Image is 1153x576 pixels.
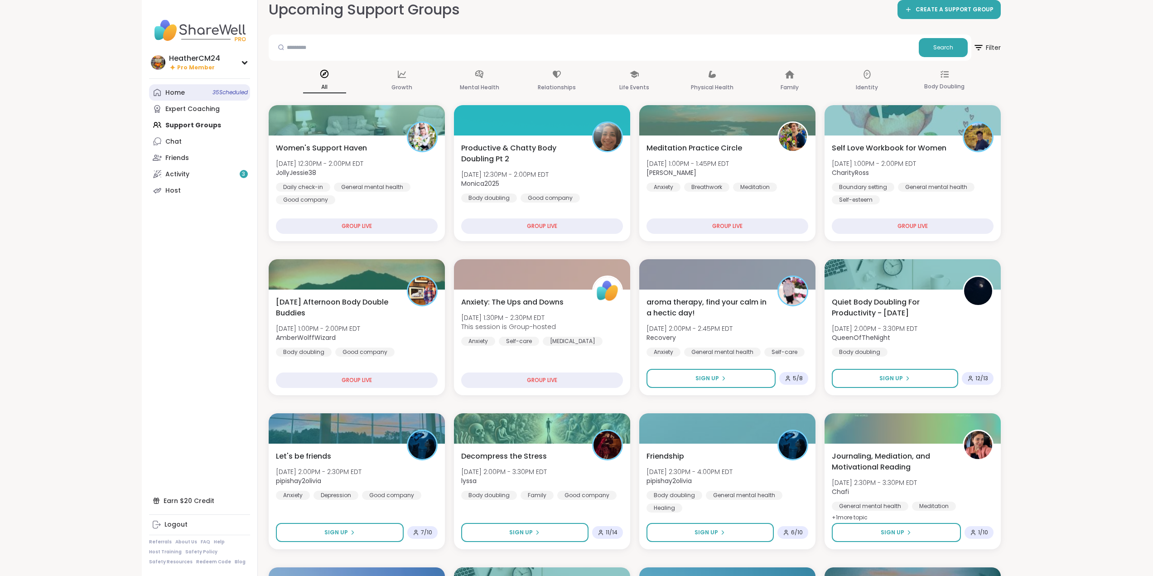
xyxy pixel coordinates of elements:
b: QueenOfTheNight [832,333,890,342]
button: Search [919,38,968,57]
p: Life Events [619,82,649,93]
p: All [303,82,346,93]
div: Family [521,491,554,500]
span: Sign Up [695,528,718,537]
div: Good company [521,194,580,203]
b: Chafi [832,487,849,496]
div: Body doubling [461,194,517,203]
span: Let's be friends [276,451,331,462]
b: pipishay2olivia [646,476,692,485]
div: GROUP LIVE [276,373,438,388]
div: Good company [362,491,421,500]
span: [DATE] Afternoon Body Double Buddies [276,297,397,319]
img: pipishay2olivia [779,431,807,459]
a: Activity3 [149,166,250,182]
span: [DATE] 2:00PM - 2:45PM EDT [646,324,733,333]
div: Anxiety [461,337,495,346]
span: 5 / 8 [793,375,803,382]
a: Safety Policy [185,549,217,555]
span: Sign Up [879,374,903,382]
div: Good company [335,348,395,357]
div: Self-care [764,348,805,357]
span: CREATE A SUPPORT GROUP [916,6,994,14]
div: Expert Coaching [165,105,220,114]
span: 11 / 14 [606,529,618,536]
span: [DATE] 2:00PM - 3:30PM EDT [461,467,547,476]
img: HeatherCM24 [151,55,165,70]
div: Anxiety [646,183,680,192]
span: 1 / 10 [978,529,988,536]
div: General mental health [684,348,761,357]
img: Monica2025 [593,123,622,151]
div: Good company [276,195,335,204]
span: [DATE] 1:00PM - 2:00PM EDT [276,324,360,333]
span: Sign Up [695,374,719,382]
a: Referrals [149,539,172,545]
span: Quiet Body Doubling For Productivity - [DATE] [832,297,953,319]
div: GROUP LIVE [461,218,623,234]
div: General mental health [898,183,975,192]
div: HeatherCM24 [169,53,220,63]
span: 35 Scheduled [212,89,248,96]
span: Sign Up [324,528,348,537]
div: Self-esteem [832,195,880,204]
button: Filter [973,34,1001,61]
a: FAQ [201,539,210,545]
img: Chafi [964,431,992,459]
p: Family [781,82,799,93]
span: Self Love Workbook for Women [832,143,946,154]
div: Boundary setting [832,183,894,192]
a: Host Training [149,549,182,555]
p: Identity [856,82,878,93]
img: ShareWell [593,277,622,305]
b: Monica2025 [461,179,499,188]
div: GROUP LIVE [276,218,438,234]
span: [DATE] 2:30PM - 4:00PM EDT [646,467,733,476]
div: General mental health [832,502,908,511]
a: Logout [149,517,250,533]
p: Growth [391,82,412,93]
b: AmberWolffWizard [276,333,336,342]
span: Productive & Chatty Body Doubling Pt 2 [461,143,582,165]
div: Friends [165,154,189,163]
div: Activity [165,170,189,179]
button: Sign Up [832,523,961,542]
img: QueenOfTheNight [964,277,992,305]
p: Relationships [538,82,576,93]
button: Sign Up [461,523,589,542]
div: GROUP LIVE [646,218,808,234]
div: General mental health [706,491,782,500]
div: Daily check-in [276,183,330,192]
button: Sign Up [646,523,774,542]
span: Friendship [646,451,684,462]
span: Meditation Practice Circle [646,143,742,154]
div: GROUP LIVE [832,218,994,234]
div: Logout [164,520,188,529]
div: [MEDICAL_DATA] [543,337,603,346]
img: AmberWolffWizard [408,277,436,305]
span: Women's Support Haven [276,143,367,154]
div: Body doubling [832,348,888,357]
img: lyssa [593,431,622,459]
div: Meditation [912,502,956,511]
a: Home35Scheduled [149,84,250,101]
img: Recovery [779,277,807,305]
div: Anxiety [646,348,680,357]
img: JollyJessie38 [408,123,436,151]
span: 12 / 13 [975,375,988,382]
div: Breathwork [684,183,729,192]
img: pipishay2olivia [408,431,436,459]
b: JollyJessie38 [276,168,316,177]
button: Sign Up [832,369,958,388]
img: Nicholas [779,123,807,151]
div: Body doubling [646,491,702,500]
div: General mental health [334,183,410,192]
div: Body doubling [461,491,517,500]
span: aroma therapy, find your calm in a hectic day! [646,297,767,319]
span: [DATE] 2:00PM - 2:30PM EDT [276,467,362,476]
div: Depression [314,491,358,500]
span: [DATE] 2:30PM - 3:30PM EDT [832,478,917,487]
span: [DATE] 2:00PM - 3:30PM EDT [832,324,917,333]
span: Search [933,44,953,52]
div: Home [165,88,185,97]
